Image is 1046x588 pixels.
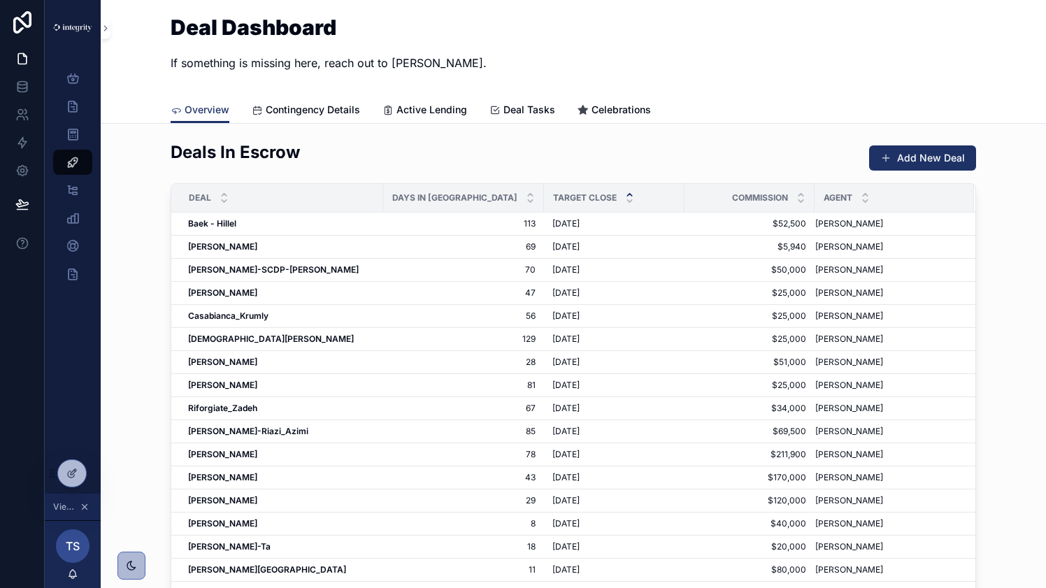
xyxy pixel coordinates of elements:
[171,97,229,124] a: Overview
[552,334,676,345] a: [DATE]
[869,145,976,171] button: Add New Deal
[66,538,80,554] span: TS
[188,380,257,390] strong: [PERSON_NAME]
[489,97,555,125] a: Deal Tasks
[815,518,957,529] a: [PERSON_NAME]
[552,241,580,252] span: [DATE]
[53,24,92,31] img: App logo
[815,449,883,460] span: [PERSON_NAME]
[815,564,957,575] a: [PERSON_NAME]
[552,449,580,460] span: [DATE]
[392,518,536,529] span: 8
[552,218,676,229] a: [DATE]
[552,495,676,506] a: [DATE]
[693,426,806,437] span: $69,500
[552,518,580,529] span: [DATE]
[815,264,883,275] span: [PERSON_NAME]
[392,380,536,391] a: 81
[171,141,300,164] h2: Deals In Escrow
[592,103,651,117] span: Celebrations
[188,380,375,391] a: [PERSON_NAME]
[815,218,957,229] a: [PERSON_NAME]
[188,472,257,482] strong: [PERSON_NAME]
[693,334,806,345] a: $25,000
[188,541,271,552] strong: [PERSON_NAME]-Ta
[188,287,257,298] strong: [PERSON_NAME]
[188,218,375,229] a: Baek - Hillel
[392,495,536,506] a: 29
[552,403,676,414] a: [DATE]
[188,310,375,322] a: Casabianca_Krumly
[552,357,580,368] span: [DATE]
[392,218,536,229] a: 113
[693,264,806,275] a: $50,000
[815,287,883,299] span: [PERSON_NAME]
[815,426,883,437] span: [PERSON_NAME]
[396,103,467,117] span: Active Lending
[188,334,375,345] a: [DEMOGRAPHIC_DATA][PERSON_NAME]
[392,472,536,483] a: 43
[392,310,536,322] a: 56
[552,403,580,414] span: [DATE]
[552,287,676,299] a: [DATE]
[392,334,536,345] span: 129
[815,334,883,345] span: [PERSON_NAME]
[815,472,883,483] span: [PERSON_NAME]
[552,472,676,483] a: [DATE]
[693,403,806,414] a: $34,000
[815,380,957,391] a: [PERSON_NAME]
[392,264,536,275] span: 70
[693,241,806,252] span: $5,940
[188,518,257,529] strong: [PERSON_NAME]
[188,426,308,436] strong: [PERSON_NAME]-Riazi_Azimi
[552,264,580,275] span: [DATE]
[392,541,536,552] a: 18
[552,426,580,437] span: [DATE]
[693,449,806,460] a: $211,900
[171,55,487,71] p: If something is missing here, reach out to [PERSON_NAME].
[53,501,77,512] span: Viewing as Tom
[815,287,957,299] a: [PERSON_NAME]
[552,380,580,391] span: [DATE]
[815,541,957,552] a: [PERSON_NAME]
[693,218,806,229] a: $52,500
[188,472,375,483] a: [PERSON_NAME]
[188,287,375,299] a: [PERSON_NAME]
[392,357,536,368] span: 28
[552,334,580,345] span: [DATE]
[815,310,957,322] a: [PERSON_NAME]
[552,518,676,529] a: [DATE]
[392,287,536,299] a: 47
[693,518,806,529] a: $40,000
[392,403,536,414] span: 67
[693,380,806,391] a: $25,000
[693,564,806,575] span: $80,000
[693,541,806,552] span: $20,000
[815,518,883,529] span: [PERSON_NAME]
[815,334,957,345] a: [PERSON_NAME]
[815,449,957,460] a: [PERSON_NAME]
[815,218,883,229] span: [PERSON_NAME]
[392,564,536,575] a: 11
[552,564,580,575] span: [DATE]
[815,426,957,437] a: [PERSON_NAME]
[815,541,883,552] span: [PERSON_NAME]
[815,264,957,275] a: [PERSON_NAME]
[693,357,806,368] a: $51,000
[553,192,617,203] span: Target Close
[552,310,676,322] a: [DATE]
[45,56,101,305] div: scrollable content
[815,380,883,391] span: [PERSON_NAME]
[732,192,788,203] span: Commission
[552,241,676,252] a: [DATE]
[392,426,536,437] a: 85
[552,287,580,299] span: [DATE]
